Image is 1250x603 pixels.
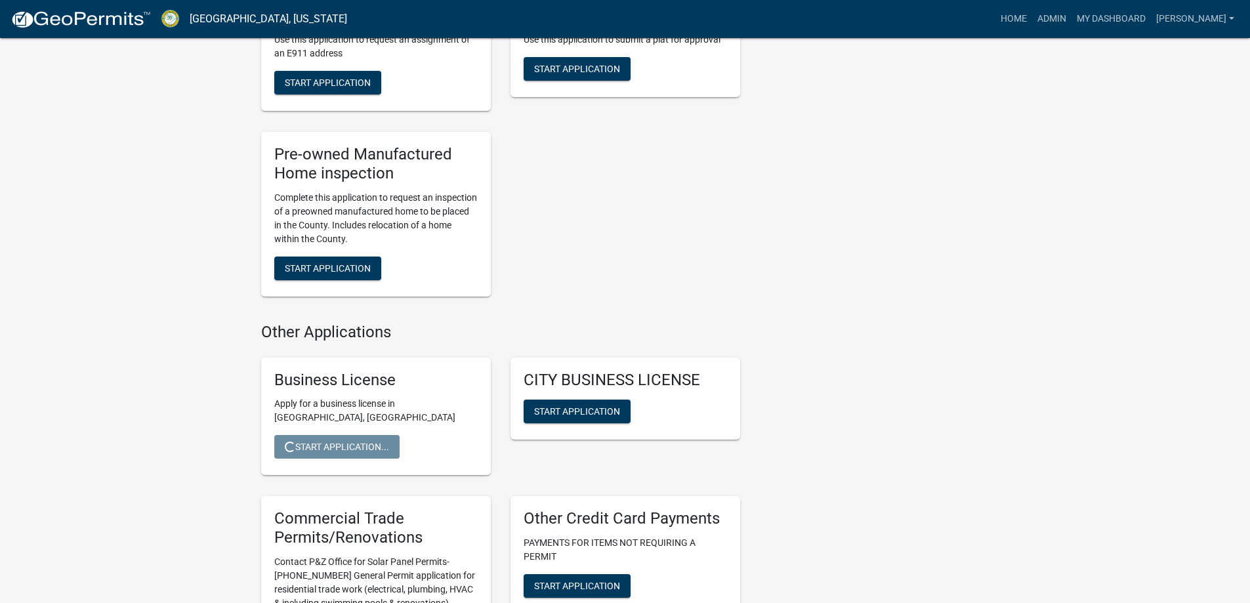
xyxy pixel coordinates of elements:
[524,371,727,390] h5: CITY BUSINESS LICENSE
[274,397,478,425] p: Apply for a business license in [GEOGRAPHIC_DATA], [GEOGRAPHIC_DATA]
[274,371,478,390] h5: Business License
[274,191,478,246] p: Complete this application to request an inspection of a preowned manufactured home to be placed i...
[524,33,727,47] p: Use this application to submit a plat for approval
[274,145,478,183] h5: Pre-owned Manufactured Home inspection
[524,509,727,528] h5: Other Credit Card Payments
[534,64,620,74] span: Start Application
[261,323,740,342] h4: Other Applications
[524,536,727,564] p: PAYMENTS FOR ITEMS NOT REQUIRING A PERMIT
[285,77,371,88] span: Start Application
[534,581,620,591] span: Start Application
[1072,7,1151,31] a: My Dashboard
[161,10,179,28] img: Crawford County, Georgia
[285,262,371,273] span: Start Application
[274,509,478,547] h5: Commercial Trade Permits/Renovations
[995,7,1032,31] a: Home
[524,400,631,423] button: Start Application
[1032,7,1072,31] a: Admin
[274,71,381,94] button: Start Application
[524,574,631,598] button: Start Application
[1151,7,1240,31] a: [PERSON_NAME]
[274,435,400,459] button: Start Application...
[534,406,620,417] span: Start Application
[285,442,389,452] span: Start Application...
[274,33,478,60] p: Use this application to request an assignment of an E911 address
[190,8,347,30] a: [GEOGRAPHIC_DATA], [US_STATE]
[274,257,381,280] button: Start Application
[524,57,631,81] button: Start Application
